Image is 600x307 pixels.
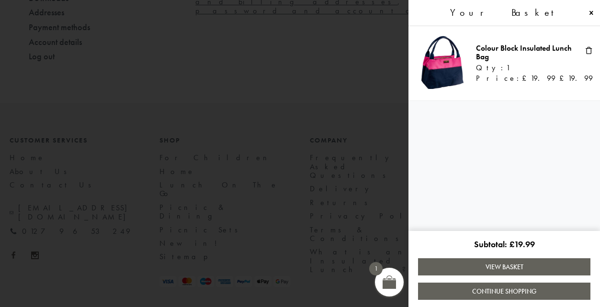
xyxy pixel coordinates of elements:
[506,64,510,72] span: 1
[509,239,514,250] span: £
[559,73,593,83] bdi: 19.99
[522,73,531,83] span: £
[476,74,578,83] div: Price:
[474,239,509,250] span: Subtotal
[559,73,568,83] span: £
[418,258,590,275] a: View Basket
[418,283,590,300] a: Continue Shopping
[416,36,469,89] img: Colour Block Insulated Lunch Bag
[476,43,572,62] a: Colour Block Insulated Lunch Bag
[450,7,562,18] span: Your Basket
[476,64,578,74] div: Qty:
[509,239,535,250] bdi: 19.99
[369,262,383,275] span: 1
[522,73,555,83] bdi: 19.99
